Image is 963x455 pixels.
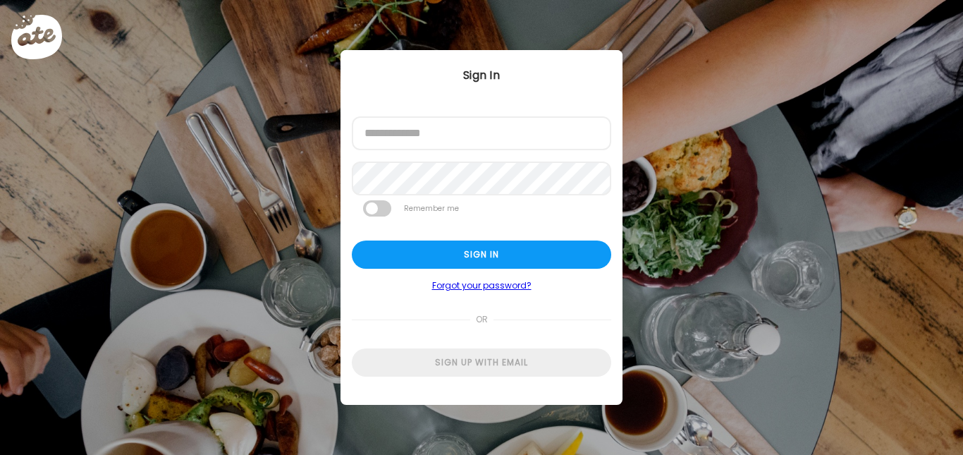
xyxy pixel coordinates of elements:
[403,200,460,217] label: Remember me
[352,348,611,377] div: Sign up with email
[352,280,611,291] a: Forgot your password?
[341,67,622,84] div: Sign In
[352,241,611,269] div: Sign in
[470,305,493,334] span: or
